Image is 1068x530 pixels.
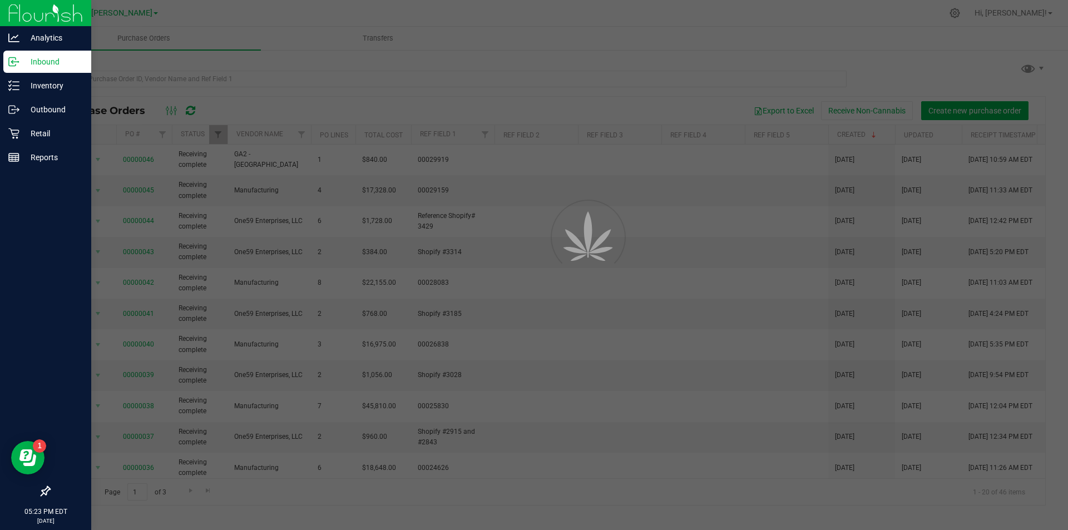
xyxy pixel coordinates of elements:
[11,441,44,474] iframe: Resource center
[19,103,86,116] p: Outbound
[5,507,86,517] p: 05:23 PM EDT
[19,55,86,68] p: Inbound
[8,152,19,163] inline-svg: Reports
[19,79,86,92] p: Inventory
[8,56,19,67] inline-svg: Inbound
[19,127,86,140] p: Retail
[8,32,19,43] inline-svg: Analytics
[5,517,86,525] p: [DATE]
[8,80,19,91] inline-svg: Inventory
[19,31,86,44] p: Analytics
[8,104,19,115] inline-svg: Outbound
[33,439,46,453] iframe: Resource center unread badge
[19,151,86,164] p: Reports
[8,128,19,139] inline-svg: Retail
